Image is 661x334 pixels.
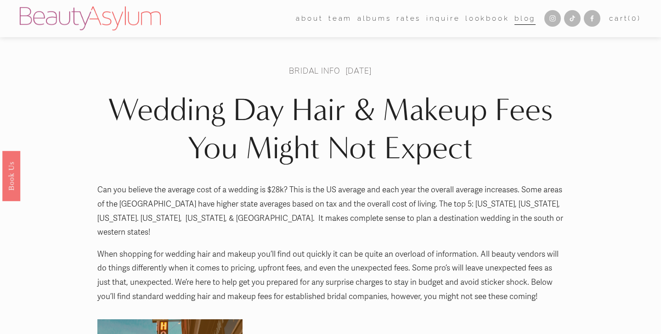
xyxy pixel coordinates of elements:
[628,14,641,23] span: ( )
[514,12,536,26] a: Blog
[609,12,641,25] a: 0 items in cart
[328,12,352,25] span: team
[296,12,323,26] a: folder dropdown
[97,248,564,304] p: When shopping for wedding hair and makeup you’ll find out quickly it can be quite an overload of ...
[584,10,600,27] a: Facebook
[465,12,509,26] a: Lookbook
[357,12,391,26] a: albums
[296,12,323,25] span: about
[345,65,372,76] span: [DATE]
[426,12,460,26] a: Inquire
[2,151,20,201] a: Book Us
[97,91,564,167] h1: Wedding Day Hair & Makeup Fees You Might Not Expect
[328,12,352,26] a: folder dropdown
[564,10,581,27] a: TikTok
[289,65,340,76] a: Bridal Info
[20,6,161,30] img: Beauty Asylum | Bridal Hair &amp; Makeup Charlotte &amp; Atlanta
[632,14,638,23] span: 0
[544,10,561,27] a: Instagram
[97,183,564,239] p: Can you believe the average cost of a wedding is $28k? This is the US average and each year the o...
[396,12,421,26] a: Rates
